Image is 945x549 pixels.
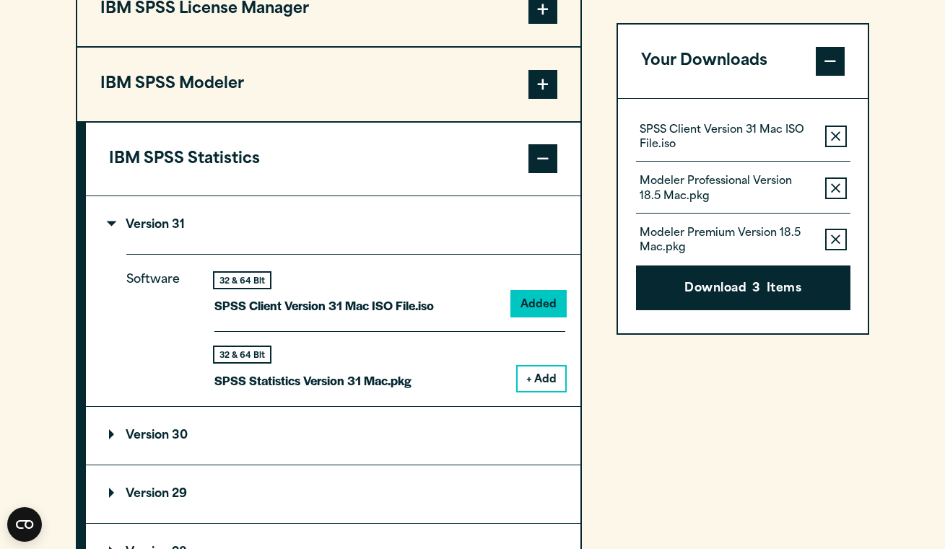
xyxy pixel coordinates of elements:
button: + Add [518,366,565,391]
button: IBM SPSS Statistics [86,123,580,196]
div: 32 & 64 Bit [214,273,270,288]
div: 32 & 64 Bit [214,347,270,362]
summary: Version 31 [86,196,580,254]
p: Version 30 [109,430,188,442]
div: Your Downloads [618,98,868,333]
summary: Version 30 [86,407,580,465]
p: Version 29 [109,488,187,500]
p: SPSS Client Version 31 Mac ISO File.iso [640,123,814,152]
p: SPSS Statistics Version 31 Mac.pkg [214,370,411,391]
button: IBM SPSS Modeler [77,48,580,121]
button: Your Downloads [618,25,868,98]
summary: Version 29 [86,465,580,523]
button: Download3Items [636,266,850,311]
p: Software [126,270,191,379]
p: Modeler Professional Version 18.5 Mac.pkg [640,175,814,204]
button: Open CMP widget [7,507,42,542]
p: Modeler Premium Version 18.5 Mac.pkg [640,227,814,255]
p: SPSS Client Version 31 Mac ISO File.iso [214,295,434,316]
p: Version 31 [109,219,185,231]
span: 3 [752,281,760,299]
button: Added [512,291,565,316]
